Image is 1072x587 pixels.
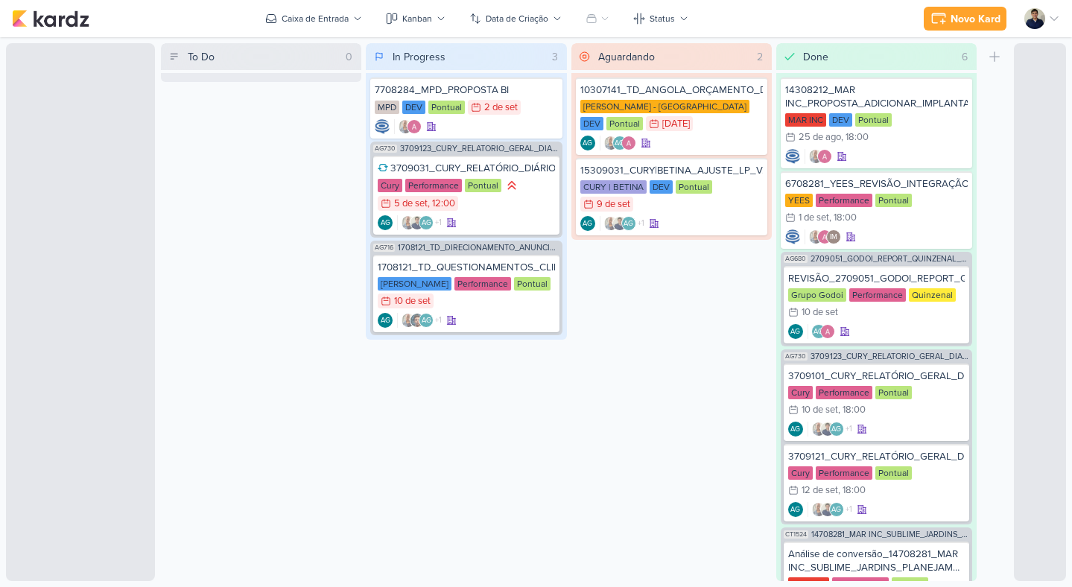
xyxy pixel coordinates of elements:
[401,313,416,328] img: Iara Santos
[398,119,413,134] img: Iara Santos
[340,49,358,65] div: 0
[454,277,511,291] div: Performance
[373,244,395,252] span: AG716
[811,502,826,517] img: Iara Santos
[378,313,393,328] div: Aline Gimenez Graciano
[785,177,968,191] div: 6708281_YEES_REVISÃO_INTEGRAÇÃO_MORADA
[402,101,425,114] div: DEV
[580,136,595,150] div: Criador(a): Aline Gimenez Graciano
[844,423,852,435] span: +1
[855,113,892,127] div: Pontual
[811,324,826,339] div: Aline Gimenez Graciano
[12,10,89,28] img: kardz.app
[373,145,397,153] span: AG730
[597,200,630,209] div: 9 de set
[805,149,832,164] div: Colaboradores: Iara Santos, Alessandra Gomes
[844,504,852,515] span: +1
[811,255,969,263] span: 2709051_GODOI_REPORT_QUINZENAL_11.09
[624,220,633,228] p: AG
[802,405,838,415] div: 10 de set
[784,255,808,263] span: AG680
[829,502,844,517] div: Aline Gimenez Graciano
[799,213,829,223] div: 1 de set
[788,288,846,302] div: Grupo Godoi
[381,220,390,227] p: AG
[428,199,455,209] div: , 12:00
[802,308,838,317] div: 10 de set
[546,49,564,65] div: 3
[820,324,835,339] img: Alessandra Gomes
[816,466,872,480] div: Performance
[875,386,912,399] div: Pontual
[465,179,501,192] div: Pontual
[802,486,838,495] div: 12 de set
[600,216,644,231] div: Colaboradores: Iara Santos, Levy Pessoa, Aline Gimenez Graciano, Alessandra Gomes
[788,548,965,574] div: Análise de conversão_14708281_MAR INC_SUBLIME_JARDINS_PLANEJAMENTO ESTRATÉGICO
[805,229,841,244] div: Colaboradores: Iara Santos, Alessandra Gomes, Isabella Machado Guimarães
[580,216,595,231] div: Criador(a): Aline Gimenez Graciano
[829,113,852,127] div: DEV
[394,199,428,209] div: 5 de set
[606,117,643,130] div: Pontual
[785,229,800,244] div: Criador(a): Caroline Traven De Andrade
[401,215,416,230] img: Iara Santos
[808,149,823,164] img: Iara Santos
[410,313,425,328] img: Nelito Junior
[378,215,393,230] div: Criador(a): Aline Gimenez Graciano
[378,215,393,230] div: Aline Gimenez Graciano
[820,422,835,437] img: Levy Pessoa
[504,178,519,193] div: Prioridade Alta
[956,49,974,65] div: 6
[751,49,769,65] div: 2
[788,502,803,517] div: Aline Gimenez Graciano
[378,261,554,274] div: 1708121_TD_QUESTIONAMENTOS_CLIENTE_V.3
[612,136,627,150] div: Aline Gimenez Graciano
[816,386,872,399] div: Performance
[580,216,595,231] div: Aline Gimenez Graciano
[784,530,808,539] span: CT1524
[375,119,390,134] div: Criador(a): Caroline Traven De Andrade
[381,317,390,325] p: AG
[428,101,465,114] div: Pontual
[790,507,800,514] p: AG
[397,313,442,328] div: Colaboradores: Iara Santos, Nelito Junior, Aline Gimenez Graciano, Alessandra Gomes
[400,145,559,153] span: 3709123_CURY_RELATÓRIO_GERAL_DIA_C
[603,216,618,231] img: Iara Santos
[829,213,857,223] div: , 18:00
[580,117,603,130] div: DEV
[831,507,841,514] p: AG
[580,180,647,194] div: CURY | BETINA
[785,83,968,110] div: 14308212_MAR INC_PROPOSTA_ADICIONAR_IMPLANTAÇÃO_SITE
[621,136,636,150] img: Alessandra Gomes
[1024,8,1045,29] img: Levy Pessoa
[790,426,800,434] p: AG
[817,229,832,244] img: Alessandra Gomes
[405,179,462,192] div: Performance
[816,194,872,207] div: Performance
[676,180,712,194] div: Pontual
[422,317,431,325] p: AG
[799,133,841,142] div: 25 de ago
[580,164,763,177] div: 15309031_CURY|BETINA_AJUSTE_LP_V.2
[829,422,844,437] div: Aline Gimenez Graciano
[817,149,832,164] img: Alessandra Gomes
[514,277,551,291] div: Pontual
[808,422,852,437] div: Colaboradores: Iara Santos, Levy Pessoa, Aline Gimenez Graciano, Alessandra Gomes
[838,405,866,415] div: , 18:00
[398,244,559,252] span: 1708121_TD_DIRECIONAMENTO_ANUNCIOS_WEBSITE
[785,113,826,127] div: MAR INC
[841,133,869,142] div: , 18:00
[830,234,837,241] p: IM
[838,486,866,495] div: , 18:00
[808,324,835,339] div: Colaboradores: Aline Gimenez Graciano, Alessandra Gomes
[378,277,451,291] div: [PERSON_NAME]
[875,466,912,480] div: Pontual
[788,422,803,437] div: Aline Gimenez Graciano
[636,218,644,229] span: +1
[785,194,813,207] div: YEES
[600,136,636,150] div: Colaboradores: Iara Santos, Aline Gimenez Graciano, Alessandra Gomes
[378,179,402,192] div: Cury
[422,220,431,227] p: AG
[583,220,592,228] p: AG
[849,288,906,302] div: Performance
